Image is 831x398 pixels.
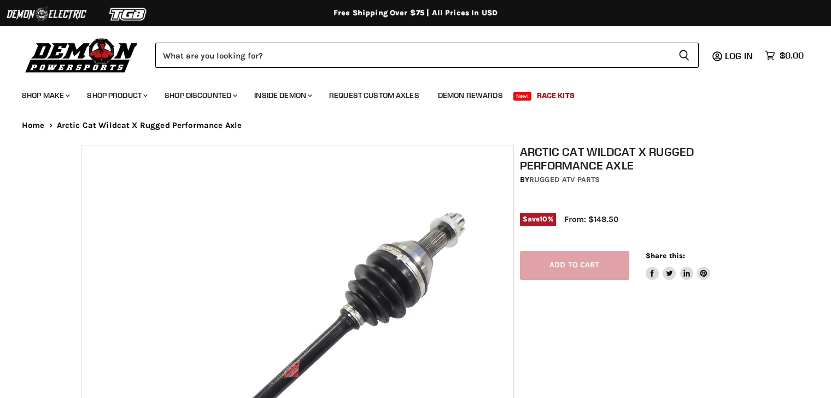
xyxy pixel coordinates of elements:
[513,92,532,101] span: New!
[646,251,685,260] span: Share this:
[5,4,87,25] img: Demon Electric Logo 2
[79,84,154,107] a: Shop Product
[321,84,428,107] a: Request Custom Axles
[155,43,670,68] input: Search
[720,51,759,61] a: Log in
[87,4,169,25] img: TGB Logo 2
[529,175,600,184] a: Rugged ATV Parts
[564,214,618,224] span: From: $148.50
[57,121,242,130] span: Arctic Cat Wildcat X Rugged Performance Axle
[670,43,699,68] button: Search
[780,50,804,61] span: $0.00
[246,84,319,107] a: Inside Demon
[155,43,699,68] form: Product
[14,80,801,107] ul: Main menu
[156,84,244,107] a: Shop Discounted
[520,213,556,225] span: Save %
[646,251,711,280] aside: Share this:
[725,50,753,61] span: Log in
[430,84,511,107] a: Demon Rewards
[22,121,45,130] a: Home
[520,174,756,186] div: by
[520,145,756,172] h1: Arctic Cat Wildcat X Rugged Performance Axle
[22,36,142,74] img: Demon Powersports
[529,84,583,107] a: Race Kits
[759,48,809,63] a: $0.00
[540,215,547,223] span: 10
[14,84,77,107] a: Shop Make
